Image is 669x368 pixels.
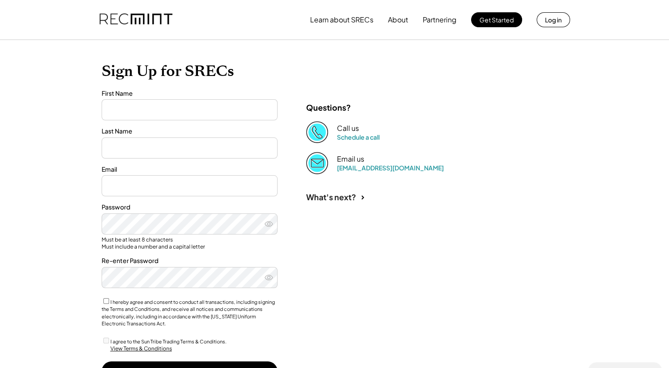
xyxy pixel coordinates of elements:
[388,11,408,29] button: About
[306,102,351,112] div: Questions?
[110,339,227,344] label: I agree to the Sun Tribe Trading Terms & Conditions.
[423,11,457,29] button: Partnering
[306,192,356,202] div: What's next?
[471,12,522,27] button: Get Started
[337,164,444,172] a: [EMAIL_ADDRESS][DOMAIN_NAME]
[102,127,278,136] div: Last Name
[537,12,570,27] button: Log in
[102,236,278,250] div: Must be at least 8 characters Must include a number and a capital letter
[102,256,278,265] div: Re-enter Password
[337,133,380,141] a: Schedule a call
[102,203,278,212] div: Password
[310,11,373,29] button: Learn about SRECs
[110,345,172,353] div: View Terms & Conditions
[102,299,275,327] label: I hereby agree and consent to conduct all transactions, including signing the Terms and Condition...
[306,152,328,174] img: Email%202%403x.png
[102,62,568,80] h1: Sign Up for SRECs
[102,165,278,174] div: Email
[102,89,278,98] div: First Name
[337,155,364,164] div: Email us
[337,124,359,133] div: Call us
[306,121,328,143] img: Phone%20copy%403x.png
[99,5,172,35] img: recmint-logotype%403x.png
